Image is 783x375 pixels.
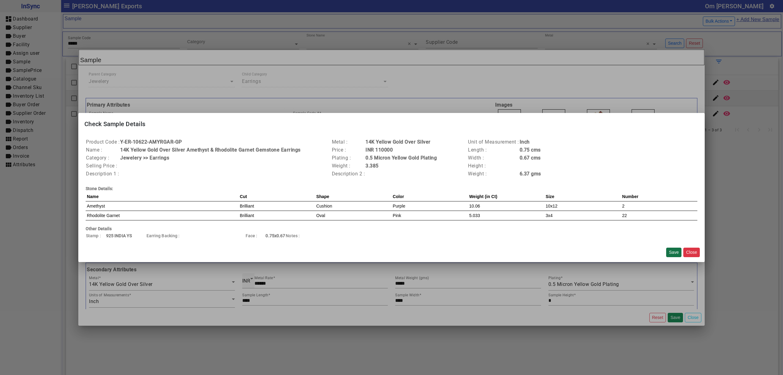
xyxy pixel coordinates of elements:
[332,138,366,146] td: Metal :
[315,192,391,201] th: Shape
[239,211,315,220] td: Brilliant
[666,248,681,257] button: Save
[86,192,239,201] th: Name
[265,233,285,238] b: 0.75x0.67
[621,201,697,211] td: 2
[332,146,366,154] td: Price :
[332,170,366,178] td: Description 2 :
[120,139,182,145] b: Y-ER-10622-AMYRGAR-GP
[468,201,544,211] td: 10.06
[86,211,239,220] td: Rhodolite Garnet
[520,171,541,177] b: 6.37 gms
[544,192,621,201] th: Size
[366,147,393,153] b: INR 110000
[544,201,621,211] td: 10x12
[468,146,519,154] td: Length :
[520,147,541,153] b: 0.75 cms
[86,154,120,162] td: Category :
[332,154,366,162] td: Plating :
[391,211,468,220] td: Pink
[520,139,530,145] b: Inch
[86,146,120,154] td: Name :
[239,192,315,201] th: Cut
[120,147,301,153] b: 14K Yellow Gold Over Silver Amethyst & Rhodolite Garnet Gemstone Earrings
[86,201,239,211] td: Amethyst
[520,155,541,161] b: 0.67 cms
[86,162,120,170] td: Selling Price :
[468,162,519,170] td: Height :
[86,138,120,146] td: Product Code :
[106,233,132,238] b: 925 INDIA YS
[315,201,391,211] td: Cushion
[366,139,431,145] b: 14K Yellow Gold Over Silver
[86,170,120,178] td: Description 1 :
[391,192,468,201] th: Color
[315,211,391,220] td: Oval
[468,138,519,146] td: Unit of Measurement :
[468,211,544,220] td: 5.033
[146,232,212,239] td: Earring Backing :
[86,226,112,231] b: Other Details
[86,186,113,191] b: Stone Details:
[391,201,468,211] td: Purple
[468,170,519,178] td: Weight :
[285,232,306,239] td: Notes :
[332,162,366,170] td: Weight :
[544,211,621,220] td: 3x4
[245,232,265,239] td: Face :
[86,232,106,239] td: Stamp :
[78,113,705,135] mat-card-title: Check Sample Details
[468,192,544,201] th: Weight (in Ct)
[621,211,697,220] td: 22
[120,155,169,161] b: Jewelery >> Earrings
[683,248,700,257] button: Close
[366,163,379,169] b: 3.385
[366,155,437,161] b: 0.5 Micron Yellow Gold Plating
[621,192,697,201] th: Number
[468,154,519,162] td: Width :
[239,201,315,211] td: Brilliant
